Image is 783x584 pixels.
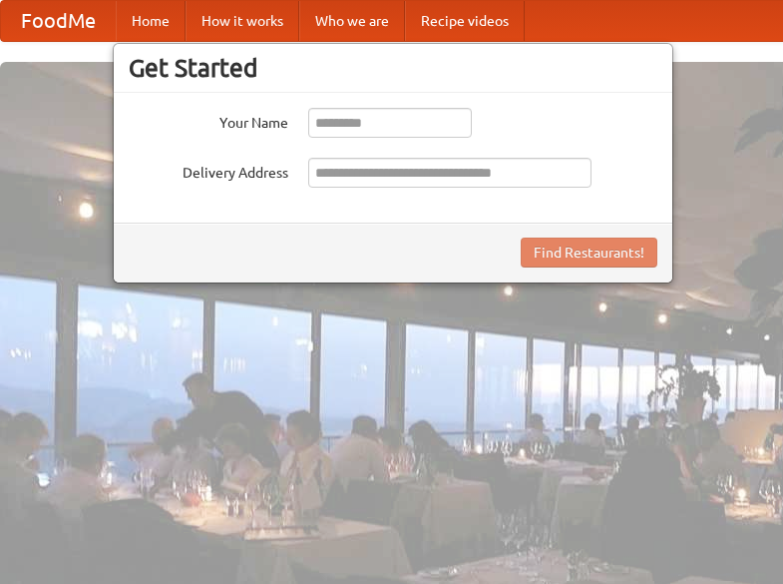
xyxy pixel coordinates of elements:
[299,1,405,41] a: Who we are
[521,238,657,268] button: Find Restaurants!
[1,1,116,41] a: FoodMe
[405,1,525,41] a: Recipe videos
[186,1,299,41] a: How it works
[129,53,657,83] h3: Get Started
[116,1,186,41] a: Home
[129,108,288,133] label: Your Name
[129,158,288,183] label: Delivery Address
